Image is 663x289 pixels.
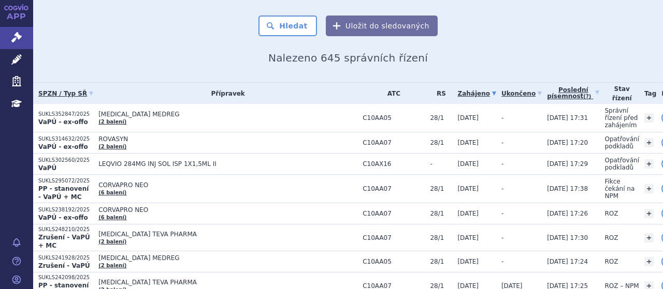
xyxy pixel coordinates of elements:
[547,185,588,192] span: [DATE] 17:38
[98,160,357,168] span: LEQVIO 284MG INJ SOL ISP 1X1,5ML II
[604,135,639,150] span: Opatřování podkladů
[457,258,479,265] span: [DATE]
[604,210,618,217] span: ROZ
[98,190,126,195] a: (6 balení)
[547,234,588,241] span: [DATE] 17:30
[98,206,357,214] span: CORVAPRO NEO
[644,184,654,193] a: +
[644,138,654,147] a: +
[457,210,479,217] span: [DATE]
[430,210,452,217] span: 28/1
[644,233,654,242] a: +
[38,118,88,126] strong: VaPÚ - ex-offo
[98,119,126,125] a: (2 balení)
[457,160,479,168] span: [DATE]
[644,257,654,266] a: +
[430,258,452,265] span: 28/1
[363,234,425,241] span: C10AA07
[425,83,452,104] th: RS
[430,160,452,168] span: -
[38,157,93,164] p: SUKLS302560/2025
[430,114,452,121] span: 28/1
[457,234,479,241] span: [DATE]
[363,139,425,146] span: C10AA07
[430,234,452,241] span: 28/1
[644,113,654,123] a: +
[38,254,93,262] p: SUKLS241928/2025
[38,226,93,233] p: SUKLS248210/2025
[604,258,618,265] span: ROZ
[98,239,126,245] a: (2 balení)
[430,185,452,192] span: 28/1
[363,210,425,217] span: C10AA07
[98,135,357,143] span: ROVASYN
[98,279,357,286] span: [MEDICAL_DATA] TEVA PHARMA
[644,159,654,169] a: +
[38,177,93,185] p: SUKLS295072/2025
[599,83,639,104] th: Stav řízení
[268,52,428,64] span: Nalezeno 645 správních řízení
[38,86,93,101] a: SPZN / Typ SŘ
[430,139,452,146] span: 28/1
[639,83,656,104] th: Tag
[363,258,425,265] span: C10AA05
[38,274,93,281] p: SUKLS242098/2025
[547,114,588,121] span: [DATE] 17:31
[98,181,357,189] span: CORVAPRO NEO
[98,111,357,118] span: [MEDICAL_DATA] MEDREG
[38,164,56,172] strong: VaPÚ
[38,143,88,150] strong: VaPÚ - ex-offo
[457,185,479,192] span: [DATE]
[501,86,542,101] a: Ukončeno
[547,210,588,217] span: [DATE] 17:26
[501,114,503,121] span: -
[38,262,90,269] strong: Zrušení - VaPÚ
[604,157,639,171] span: Opatřování podkladů
[547,139,588,146] span: [DATE] 17:20
[326,16,438,36] button: Uložit do sledovaných
[501,234,503,241] span: -
[583,94,591,100] abbr: (?)
[38,206,93,214] p: SUKLS238192/2025
[38,111,93,118] p: SUKLS352847/2025
[501,258,503,265] span: -
[357,83,425,104] th: ATC
[258,16,317,36] button: Hledat
[457,114,479,121] span: [DATE]
[38,185,89,201] strong: PP - stanovení - VaPÚ + MC
[547,160,588,168] span: [DATE] 17:29
[457,86,496,101] a: Zahájeno
[501,139,503,146] span: -
[457,139,479,146] span: [DATE]
[363,160,425,168] span: C10AX16
[98,231,357,238] span: [MEDICAL_DATA] TEVA PHARMA
[98,144,126,149] a: (2 balení)
[604,107,638,129] span: Správní řízení před zahájením
[38,135,93,143] p: SUKLS314632/2025
[363,114,425,121] span: C10AA05
[604,178,635,200] span: Fikce čekání na NPM
[604,234,618,241] span: ROZ
[363,185,425,192] span: C10AA07
[98,215,126,220] a: (6 balení)
[501,210,503,217] span: -
[644,209,654,218] a: +
[98,254,357,262] span: [MEDICAL_DATA] MEDREG
[98,263,126,268] a: (2 balení)
[93,83,357,104] th: Přípravek
[501,185,503,192] span: -
[38,234,90,249] strong: Zrušení - VaPÚ + MC
[38,214,88,221] strong: VaPÚ - ex-offo
[547,258,588,265] span: [DATE] 17:24
[547,83,599,104] a: Poslednípísemnost(?)
[501,160,503,168] span: -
